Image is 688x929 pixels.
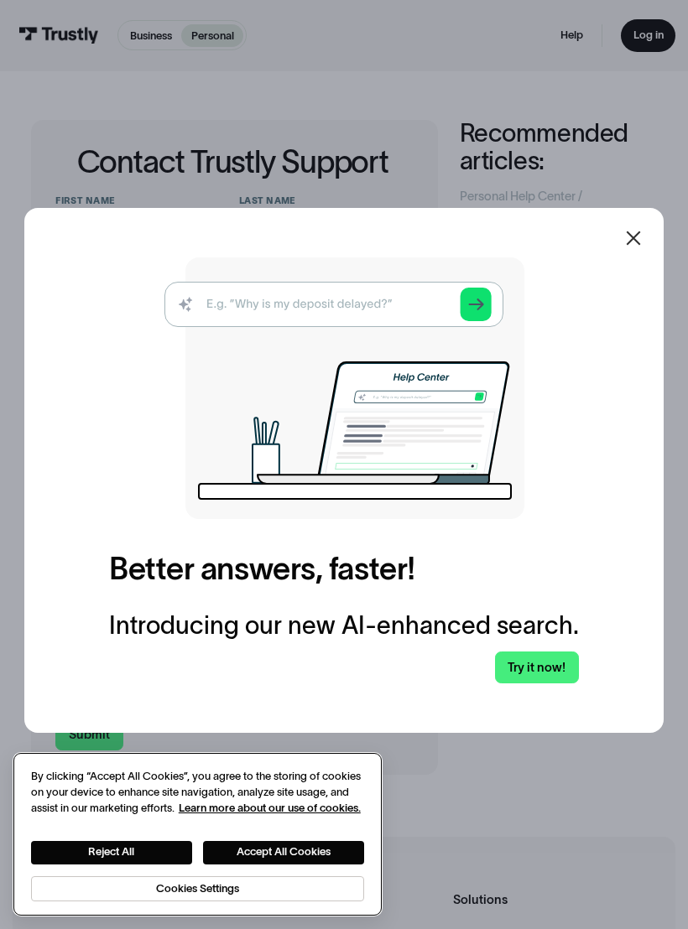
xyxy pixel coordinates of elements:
a: More information about your privacy, opens in a new tab [179,802,361,814]
button: Reject All [31,841,192,864]
div: Privacy [31,768,364,901]
div: Cookie banner [13,752,383,916]
h2: Better answers, faster! [109,550,415,587]
button: Cookies Settings [31,876,364,901]
div: Introducing our new AI-enhanced search. [109,612,579,639]
button: Accept All Cookies [203,841,364,864]
a: Try it now! [495,651,579,684]
div: By clicking “Accept All Cookies”, you agree to the storing of cookies on your device to enhance s... [31,768,364,817]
